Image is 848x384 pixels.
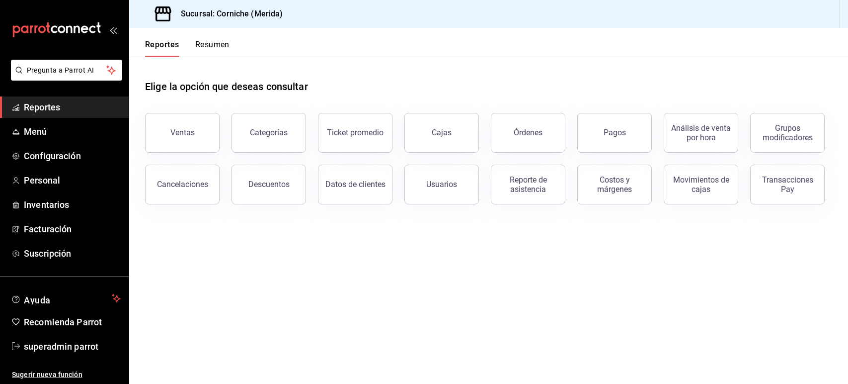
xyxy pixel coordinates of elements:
button: Grupos modificadores [750,113,825,153]
div: Grupos modificadores [757,123,818,142]
button: Descuentos [231,165,306,204]
button: Categorías [231,113,306,153]
div: Datos de clientes [325,180,385,189]
button: Órdenes [491,113,565,153]
button: Reportes [145,40,179,57]
div: Órdenes [514,128,542,137]
span: Recomienda Parrot [24,315,121,329]
button: Usuarios [404,165,479,204]
a: Pregunta a Parrot AI [7,72,122,83]
button: Datos de clientes [318,165,392,204]
span: Inventarios [24,198,121,211]
h1: Elige la opción que deseas consultar [145,79,308,94]
span: Configuración [24,149,121,163]
h3: Sucursal: Corniche (Merida) [173,8,283,20]
button: open_drawer_menu [109,26,117,34]
button: Pregunta a Parrot AI [11,60,122,81]
span: Menú [24,125,121,138]
button: Ticket promedio [318,113,392,153]
div: Costos y márgenes [584,175,645,194]
button: Transacciones Pay [750,165,825,204]
button: Costos y márgenes [577,165,652,204]
span: Reportes [24,100,121,114]
button: Cajas [404,113,479,153]
span: superadmin parrot [24,340,121,353]
div: Reporte de asistencia [497,175,559,194]
div: Descuentos [248,180,290,189]
button: Movimientos de cajas [664,165,738,204]
div: Análisis de venta por hora [670,123,732,142]
div: Cancelaciones [157,180,208,189]
button: Cancelaciones [145,165,220,204]
button: Ventas [145,113,220,153]
span: Sugerir nueva función [12,370,121,380]
span: Facturación [24,222,121,236]
div: navigation tabs [145,40,230,57]
span: Suscripción [24,247,121,260]
div: Usuarios [426,180,457,189]
div: Ticket promedio [327,128,384,137]
span: Personal [24,174,121,187]
button: Análisis de venta por hora [664,113,738,153]
button: Resumen [195,40,230,57]
div: Movimientos de cajas [670,175,732,194]
div: Ventas [170,128,195,137]
button: Reporte de asistencia [491,165,565,204]
button: Pagos [577,113,652,153]
span: Pregunta a Parrot AI [27,65,107,76]
div: Pagos [604,128,626,137]
span: Ayuda [24,292,108,304]
div: Transacciones Pay [757,175,818,194]
div: Cajas [432,128,452,137]
div: Categorías [250,128,288,137]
